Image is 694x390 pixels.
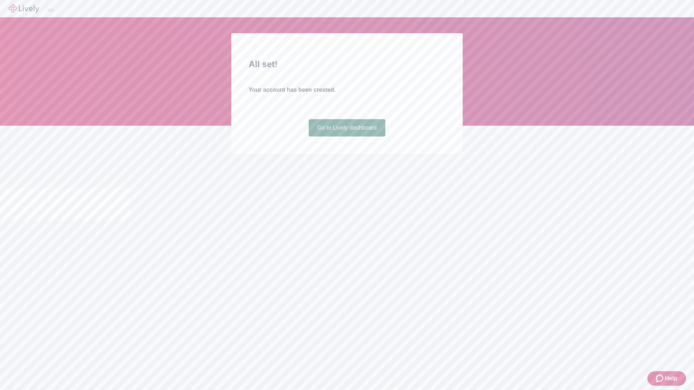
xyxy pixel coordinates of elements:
[249,58,445,71] h2: All set!
[665,374,677,383] span: Help
[647,371,686,386] button: Zendesk support iconHelp
[309,119,386,136] a: Go to Lively dashboard
[9,4,39,13] img: Lively
[656,374,665,383] svg: Zendesk support icon
[48,9,53,11] button: Log out
[249,86,445,94] h4: Your account has been created.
